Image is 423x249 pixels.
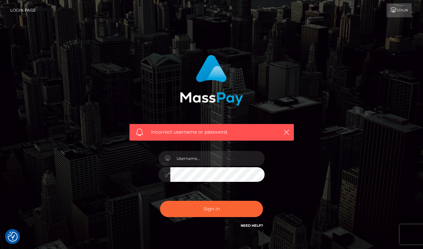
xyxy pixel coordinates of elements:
button: Consent Preferences [8,232,18,242]
span: Incorrect username or password. [151,129,272,136]
a: Need Help? [241,223,263,228]
input: Username... [170,151,265,166]
button: Sign in [160,201,263,217]
img: MassPay Login [180,55,243,106]
a: Login Page [10,3,36,17]
a: Login [386,3,412,17]
img: Revisit consent button [8,232,18,242]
